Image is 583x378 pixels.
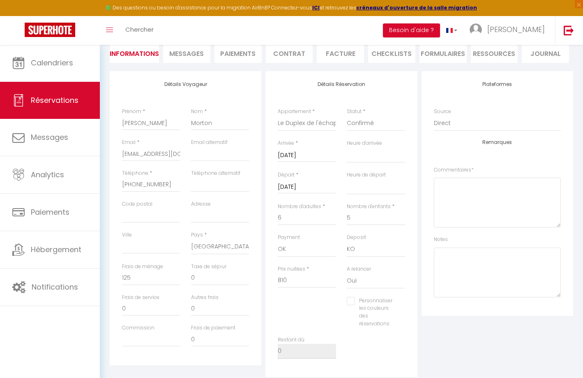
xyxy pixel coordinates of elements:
[434,166,474,174] label: Commentaires
[191,324,235,332] label: Frais de paiement
[122,231,132,239] label: Ville
[548,341,577,372] iframe: Chat
[347,203,391,211] label: Nombre d'enfants
[278,234,300,241] label: Payment
[31,207,69,217] span: Paiements
[487,24,545,35] span: [PERSON_NAME]
[31,132,68,142] span: Messages
[347,265,371,273] label: A relancer
[317,43,364,63] li: Facture
[191,139,228,146] label: Email alternatif
[122,81,249,87] h4: Détails Voyageur
[266,43,313,63] li: Contrat
[31,169,64,180] span: Analytics
[122,108,141,116] label: Prénom
[191,169,240,177] label: Téléphone alternatif
[347,139,382,147] label: Heure d'arrivée
[383,23,440,37] button: Besoin d'aide ?
[564,25,574,35] img: logout
[31,244,81,255] span: Hébergement
[191,108,203,116] label: Nom
[7,3,31,28] button: Ouvrir le widget de chat LiveChat
[278,171,295,179] label: Départ
[347,234,366,241] label: Deposit
[214,43,262,63] li: Paiements
[434,81,561,87] h4: Plateformes
[32,282,78,292] span: Notifications
[278,265,305,273] label: Prix nuitées
[191,294,219,301] label: Autres frais
[122,324,154,332] label: Commission
[434,139,561,145] h4: Remarques
[278,203,321,211] label: Nombre d'adultes
[356,4,477,11] a: créneaux d'ouverture de la salle migration
[347,171,386,179] label: Heure de départ
[191,231,203,239] label: Pays
[355,297,395,328] label: Personnaliser les couleurs des réservations
[25,23,75,37] img: Super Booking
[122,139,136,146] label: Email
[522,43,569,63] li: Journal
[278,108,311,116] label: Appartement
[368,43,415,63] li: CHECKLISTS
[278,81,405,87] h4: Détails Réservation
[31,95,78,105] span: Réservations
[110,43,159,63] li: Informations
[312,4,320,11] a: ICI
[169,49,204,58] span: Messages
[119,16,160,45] a: Chercher
[347,108,362,116] label: Statut
[434,236,448,243] label: Notes
[122,263,163,271] label: Frais de ménage
[278,139,294,147] label: Arrivée
[122,294,159,301] label: Frais de service
[191,263,226,271] label: Taxe de séjour
[278,336,304,344] label: Restant dû
[122,200,152,208] label: Code postal
[191,200,211,208] label: Adresse
[471,43,518,63] li: Ressources
[434,108,451,116] label: Source
[122,169,148,177] label: Téléphone
[463,16,555,45] a: ... [PERSON_NAME]
[125,25,154,34] span: Chercher
[419,43,467,63] li: FORMULAIRES
[31,58,73,68] span: Calendriers
[470,23,482,36] img: ...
